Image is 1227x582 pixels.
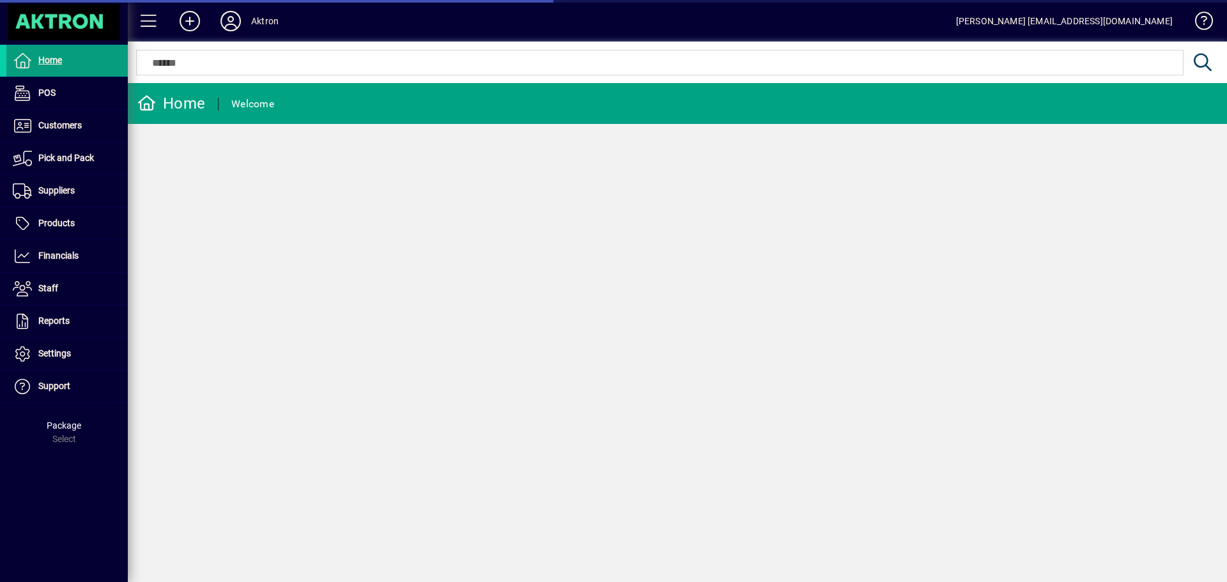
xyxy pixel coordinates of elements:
span: Reports [38,316,70,326]
span: Home [38,55,62,65]
a: Settings [6,338,128,370]
span: Settings [38,348,71,358]
span: Customers [38,120,82,130]
button: Add [169,10,210,33]
button: Profile [210,10,251,33]
span: Staff [38,283,58,293]
div: [PERSON_NAME] [EMAIL_ADDRESS][DOMAIN_NAME] [956,11,1173,31]
a: Products [6,208,128,240]
span: Pick and Pack [38,153,94,163]
span: Financials [38,250,79,261]
a: Reports [6,305,128,337]
a: Financials [6,240,128,272]
a: Knowledge Base [1185,3,1211,44]
div: Aktron [251,11,279,31]
a: Staff [6,273,128,305]
a: POS [6,77,128,109]
span: Support [38,381,70,391]
span: Products [38,218,75,228]
a: Pick and Pack [6,142,128,174]
span: Package [47,420,81,431]
span: Suppliers [38,185,75,195]
div: Home [137,93,205,114]
a: Suppliers [6,175,128,207]
div: Welcome [231,94,274,114]
a: Customers [6,110,128,142]
a: Support [6,371,128,402]
span: POS [38,88,56,98]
